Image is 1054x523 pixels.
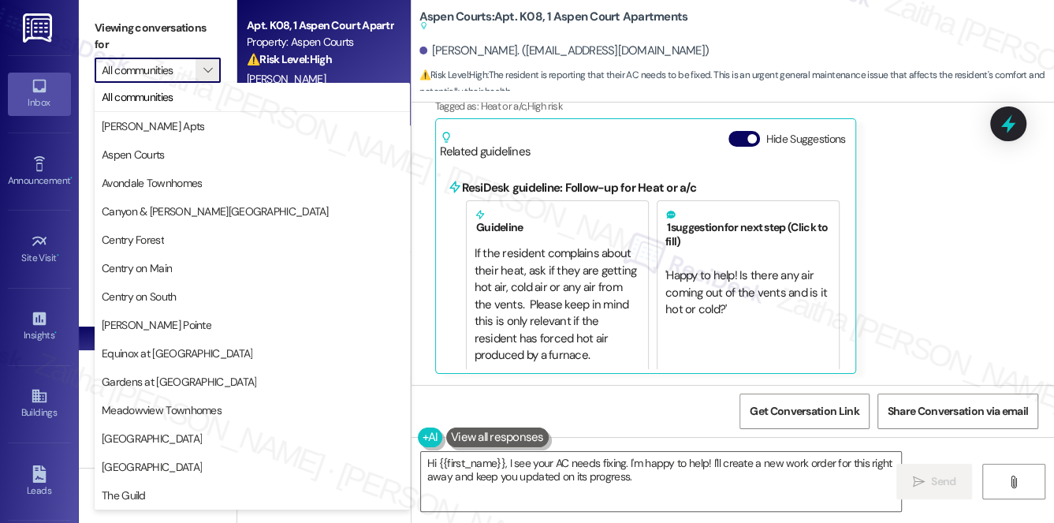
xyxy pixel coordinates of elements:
[665,209,831,248] h5: 1 suggestion for next step (Click to fill)
[79,133,236,150] div: Prospects
[102,147,165,163] span: Aspen Courts
[102,431,202,446] span: [GEOGRAPHIC_DATA]
[247,34,393,50] div: Property: Aspen Courts
[102,58,196,83] input: All communities
[419,69,487,81] strong: ⚠️ Risk Level: High
[419,67,1054,101] span: : The resident is reporting that their AC needs to be fixed. This is an urgent general maintenanc...
[102,289,177,304] span: Centry on South
[435,95,857,118] div: Tagged as:
[888,403,1028,420] span: Share Conversation via email
[913,476,925,488] i: 
[419,43,709,59] div: [PERSON_NAME]. ([EMAIL_ADDRESS][DOMAIN_NAME])
[877,394,1038,429] button: Share Conversation via email
[203,64,212,77] i: 
[527,99,563,113] span: High risk
[102,175,202,191] span: Avondale Townhomes
[102,488,146,503] span: The Guild
[102,118,204,134] span: [PERSON_NAME] Apts
[8,305,71,348] a: Insights •
[462,180,696,196] b: ResiDesk guideline: Follow-up for Heat or a/c
[931,473,955,490] span: Send
[480,99,527,113] span: Heat or a/c ,
[750,403,858,420] span: Get Conversation Link
[23,13,55,43] img: ResiDesk Logo
[247,52,332,66] strong: ⚠️ Risk Level: High
[102,89,173,105] span: All communities
[102,459,202,475] span: [GEOGRAPHIC_DATA]
[475,245,640,364] div: If the resident complains about their heat, ask if they are getting hot air, cold air or any air ...
[79,421,236,438] div: Past + Future Residents
[8,73,71,115] a: Inbox
[1007,476,1019,488] i: 
[419,9,688,35] b: Aspen Courts: Apt. K08, 1 Aspen Court Apartments
[102,260,172,276] span: Centry on Main
[95,16,221,58] label: Viewing conversations for
[247,17,393,34] div: Apt. K08, 1 Aspen Court Apartments
[102,346,252,361] span: Equinox at [GEOGRAPHIC_DATA]
[102,374,256,390] span: Gardens at [GEOGRAPHIC_DATA]
[102,402,222,418] span: Meadowview Townhomes
[896,464,973,499] button: Send
[8,461,71,503] a: Leads
[739,394,869,429] button: Get Conversation Link
[766,131,846,148] label: Hide Suggestions
[102,317,211,333] span: [PERSON_NAME] Pointe
[421,452,902,511] textarea: Hi {{first_name}}, I see your AC needs fixing. I'm happy to help! I'll create a new work order fo...
[54,327,57,338] span: •
[475,209,640,234] h5: Guideline
[102,232,164,248] span: Centry Forest
[57,250,59,261] span: •
[70,173,73,184] span: •
[8,228,71,271] a: Site Visit •
[102,204,329,219] span: Canyon & [PERSON_NAME][GEOGRAPHIC_DATA]
[440,131,531,160] div: Related guidelines
[247,72,326,86] span: [PERSON_NAME]
[665,267,830,317] span: ' Happy to help! Is there any air coming out of the vents and is it hot or cold? '
[8,383,71,425] a: Buildings
[79,278,236,294] div: Residents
